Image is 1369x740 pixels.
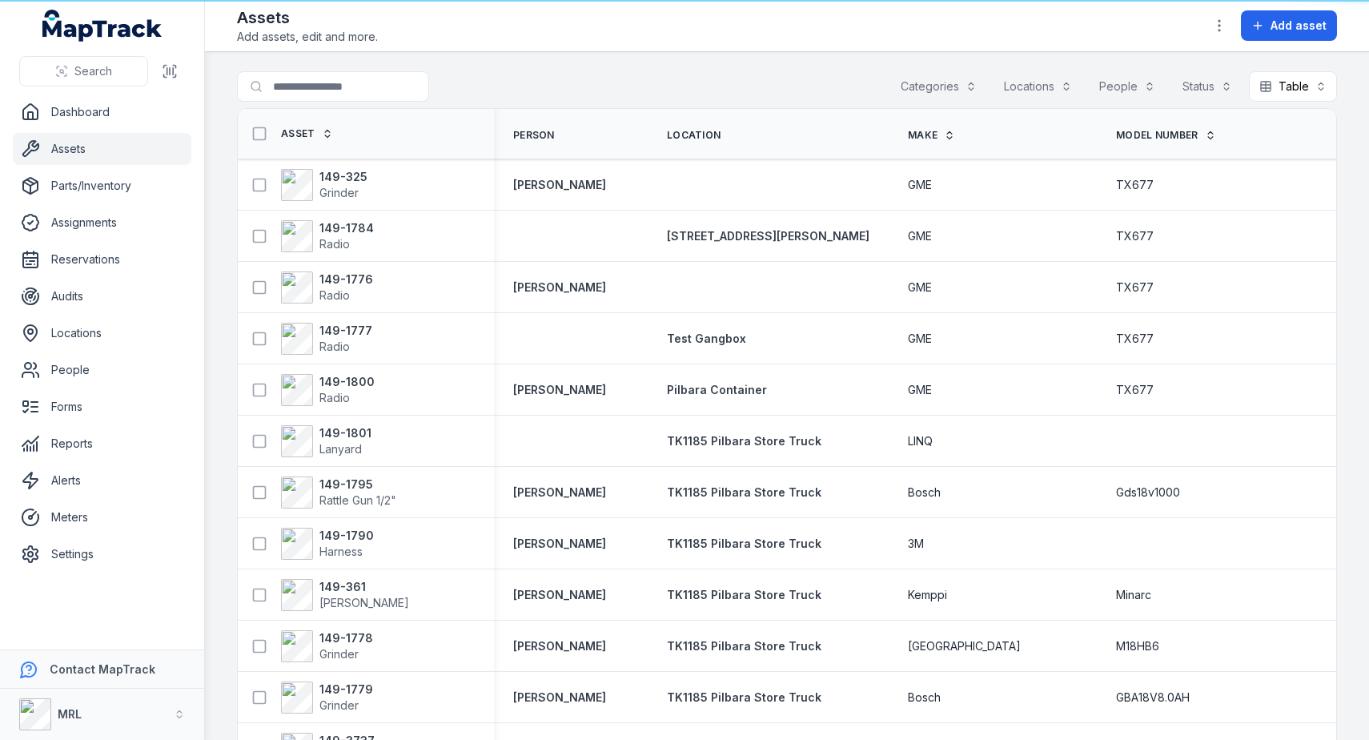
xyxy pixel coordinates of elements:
span: Harness [319,545,363,558]
span: TX677 [1116,228,1154,244]
strong: 149-325 [319,169,367,185]
span: GME [908,177,932,193]
span: TK1185 Pilbara Store Truck [667,537,821,550]
a: 149-1776Radio [281,271,373,304]
span: TK1185 Pilbara Store Truck [667,639,821,653]
span: Grinder [319,647,359,661]
a: TK1185 Pilbara Store Truck [667,690,821,706]
a: Test Gangbox [667,331,746,347]
span: GME [908,382,932,398]
a: TK1185 Pilbara Store Truck [667,587,821,603]
span: Model Number [1116,129,1198,142]
a: [PERSON_NAME] [513,587,606,603]
strong: 149-1801 [319,425,371,441]
strong: 149-1778 [319,630,373,646]
span: TX677 [1116,382,1154,398]
a: Pilbara Container [667,382,767,398]
a: Settings [13,538,191,570]
a: 149-1779Grinder [281,682,373,714]
span: Make [908,129,937,142]
a: MapTrack [42,10,163,42]
a: [PERSON_NAME] [513,536,606,552]
a: [PERSON_NAME] [513,177,606,193]
span: Gds18v1000 [1116,485,1180,501]
span: LINQ [908,433,933,449]
a: Model Number [1116,129,1216,142]
a: Reservations [13,243,191,275]
span: Grinder [319,698,359,712]
a: 149-1800Radio [281,374,375,406]
span: Rattle Gun 1/2" [319,493,396,507]
strong: 149-1779 [319,682,373,698]
a: Meters [13,501,191,533]
a: [PERSON_NAME] [513,690,606,706]
a: [PERSON_NAME] [513,382,606,398]
a: Forms [13,391,191,423]
span: TX677 [1116,280,1154,296]
span: TX677 [1116,331,1154,347]
a: Audits [13,280,191,312]
strong: Contact MapTrack [50,662,155,676]
span: Grinder [319,186,359,199]
span: 3M [908,536,924,552]
span: GME [908,280,932,296]
a: Dashboard [13,96,191,128]
a: [STREET_ADDRESS][PERSON_NAME] [667,228,869,244]
span: TK1185 Pilbara Store Truck [667,485,821,499]
a: Assets [13,133,191,165]
span: Add assets, edit and more. [237,29,378,45]
a: [PERSON_NAME] [513,638,606,654]
a: 149-1790Harness [281,528,374,560]
strong: 149-1776 [319,271,373,288]
a: 149-361[PERSON_NAME] [281,579,409,611]
strong: 149-1790 [319,528,374,544]
a: Make [908,129,955,142]
button: Status [1172,71,1243,102]
span: Location [667,129,721,142]
span: Person [513,129,555,142]
a: TK1185 Pilbara Store Truck [667,485,821,501]
a: Alerts [13,465,191,497]
a: Locations [13,317,191,349]
span: [STREET_ADDRESS][PERSON_NAME] [667,229,869,243]
span: Radio [319,391,350,404]
a: People [13,354,191,386]
span: TK1185 Pilbara Store Truck [667,434,821,448]
button: People [1089,71,1166,102]
a: TK1185 Pilbara Store Truck [667,536,821,552]
span: Radio [319,340,350,353]
span: Add asset [1271,18,1327,34]
span: Radio [319,288,350,302]
strong: [PERSON_NAME] [513,485,606,501]
a: [PERSON_NAME] [513,280,606,296]
span: Asset [281,127,315,140]
span: Lanyard [319,442,362,456]
span: Search [74,63,112,79]
a: 149-1778Grinder [281,630,373,662]
span: TX677 [1116,177,1154,193]
span: M18HB6 [1116,638,1159,654]
a: Asset [281,127,333,140]
a: 149-1777Radio [281,323,372,355]
span: Test Gangbox [667,332,746,345]
a: 149-1784Radio [281,220,374,252]
span: GME [908,331,932,347]
strong: 149-1800 [319,374,375,390]
strong: 149-361 [319,579,409,595]
span: Minarc [1116,587,1151,603]
span: TK1185 Pilbara Store Truck [667,588,821,601]
span: Radio [319,237,350,251]
span: TK1185 Pilbara Store Truck [667,690,821,704]
strong: 149-1777 [319,323,372,339]
button: Table [1249,71,1337,102]
strong: MRL [58,707,82,721]
a: TK1185 Pilbara Store Truck [667,638,821,654]
a: Reports [13,428,191,460]
a: 149-1795Rattle Gun 1/2" [281,477,396,509]
span: Bosch [908,690,941,706]
span: Bosch [908,485,941,501]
